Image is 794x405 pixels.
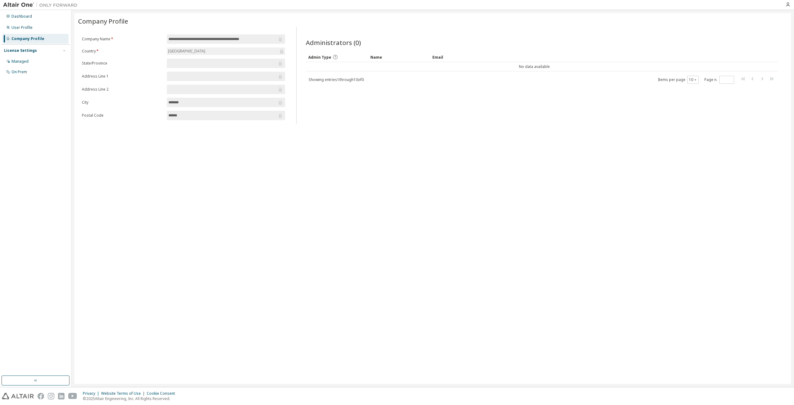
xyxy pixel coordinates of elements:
[11,36,44,41] div: Company Profile
[432,52,761,62] div: Email
[78,17,128,25] span: Company Profile
[68,393,77,399] img: youtube.svg
[3,2,81,8] img: Altair One
[167,48,206,55] div: [GEOGRAPHIC_DATA]
[2,393,34,399] img: altair_logo.svg
[11,70,27,74] div: On Prem
[309,77,364,82] span: Showing entries 1 through 10 of 0
[82,113,163,118] label: Postal Code
[306,62,763,71] td: No data available
[38,393,44,399] img: facebook.svg
[11,14,32,19] div: Dashboard
[704,76,734,84] span: Page n.
[306,38,361,47] span: Administrators (0)
[83,391,101,396] div: Privacy
[4,48,37,53] div: License Settings
[370,52,427,62] div: Name
[308,55,331,60] span: Admin Type
[101,391,147,396] div: Website Terms of Use
[82,100,163,105] label: City
[58,393,65,399] img: linkedin.svg
[82,37,163,42] label: Company Name
[689,77,697,82] button: 10
[82,87,163,92] label: Address Line 2
[658,76,699,84] span: Items per page
[11,25,33,30] div: User Profile
[82,74,163,79] label: Address Line 1
[82,61,163,66] label: State/Province
[11,59,29,64] div: Managed
[48,393,54,399] img: instagram.svg
[147,391,179,396] div: Cookie Consent
[167,47,285,55] div: [GEOGRAPHIC_DATA]
[83,396,179,401] p: © 2025 Altair Engineering, Inc. All Rights Reserved.
[82,49,163,54] label: Country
